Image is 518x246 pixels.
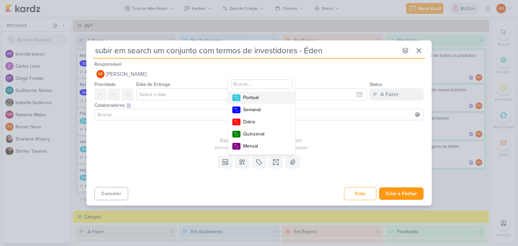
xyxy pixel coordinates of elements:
[94,145,428,151] div: Adicione um item abaixo ou selecione um template
[136,88,367,100] input: Select a date
[228,116,295,128] button: Diário
[243,118,287,125] div: Diário
[94,61,121,67] label: Responsável
[96,70,105,78] div: Rogerio Bispo
[93,44,398,57] input: Kard Sem Título
[228,128,295,140] button: Quinzenal
[370,82,382,87] label: Status
[344,187,376,200] button: Criar
[379,187,424,200] button: Criar e Fechar
[94,187,128,200] button: Cancelar
[243,106,287,113] div: Semanal
[98,72,103,76] p: RB
[106,70,147,78] span: [PERSON_NAME]
[96,111,422,119] input: Buscar
[94,68,424,80] button: RB [PERSON_NAME]
[94,82,116,87] label: Prioridade
[94,102,424,109] div: Colaboradores
[380,90,399,98] div: A Fazer
[243,130,287,137] div: Quinzenal
[243,94,287,101] div: Pontual
[243,143,287,150] div: Mensal
[228,140,295,152] button: Mensal
[228,104,295,116] button: Semanal
[94,136,428,145] div: Esse kard não possui nenhum item
[370,88,424,100] button: A Fazer
[136,82,170,87] label: Data de Entrega
[228,92,295,104] button: Pontual
[231,80,292,89] input: Buscar...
